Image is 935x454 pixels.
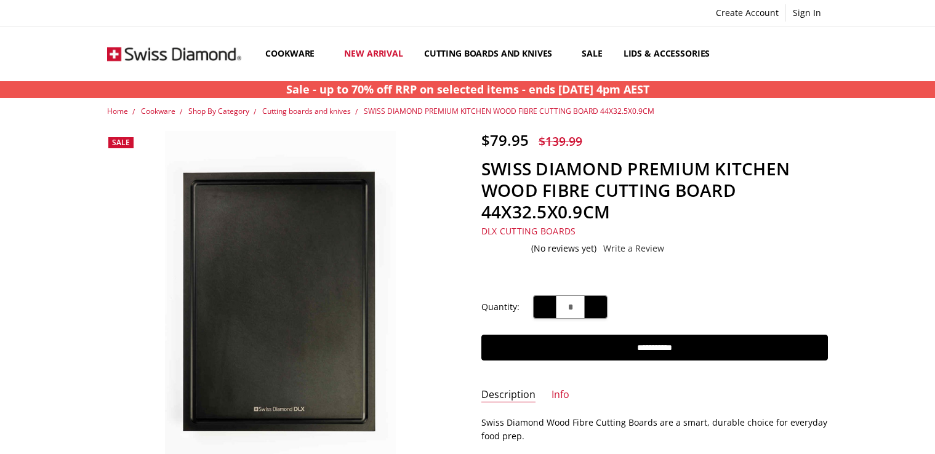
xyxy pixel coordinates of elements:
p: Swiss Diamond Wood Fibre Cutting Boards are a smart, durable choice for everyday food prep. [481,416,828,444]
a: Create Account [709,4,785,22]
a: Top Sellers [729,26,803,81]
a: Home [107,106,128,116]
a: Cutting boards and knives [262,106,351,116]
a: DLX Cutting Boards [481,225,576,237]
span: (No reviews yet) [531,244,596,253]
strong: Sale - up to 70% off RRP on selected items - ends [DATE] 4pm AEST [286,82,649,97]
h1: SWISS DIAMOND PREMIUM KITCHEN WOOD FIBRE CUTTING BOARD 44X32.5X0.9CM [481,158,828,223]
a: SWISS DIAMOND PREMIUM KITCHEN WOOD FIBRE CUTTING BOARD 44X32.5X0.9CM [364,106,654,116]
a: Description [481,388,536,402]
a: Shop By Category [188,106,249,116]
span: $79.95 [481,130,529,150]
a: Write a Review [603,244,664,253]
a: Cutting boards and knives [414,26,572,81]
label: Quantity: [481,300,520,314]
span: Sale [112,137,130,148]
a: Sale [571,26,612,81]
img: Free Shipping On Every Order [107,27,241,81]
a: Info [552,388,569,402]
a: Lids & Accessories [613,26,729,81]
a: Cookware [255,26,334,81]
span: $139.99 [539,133,582,149]
a: Sign In [786,4,828,22]
a: New arrival [334,26,413,81]
a: Cookware [141,106,175,116]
